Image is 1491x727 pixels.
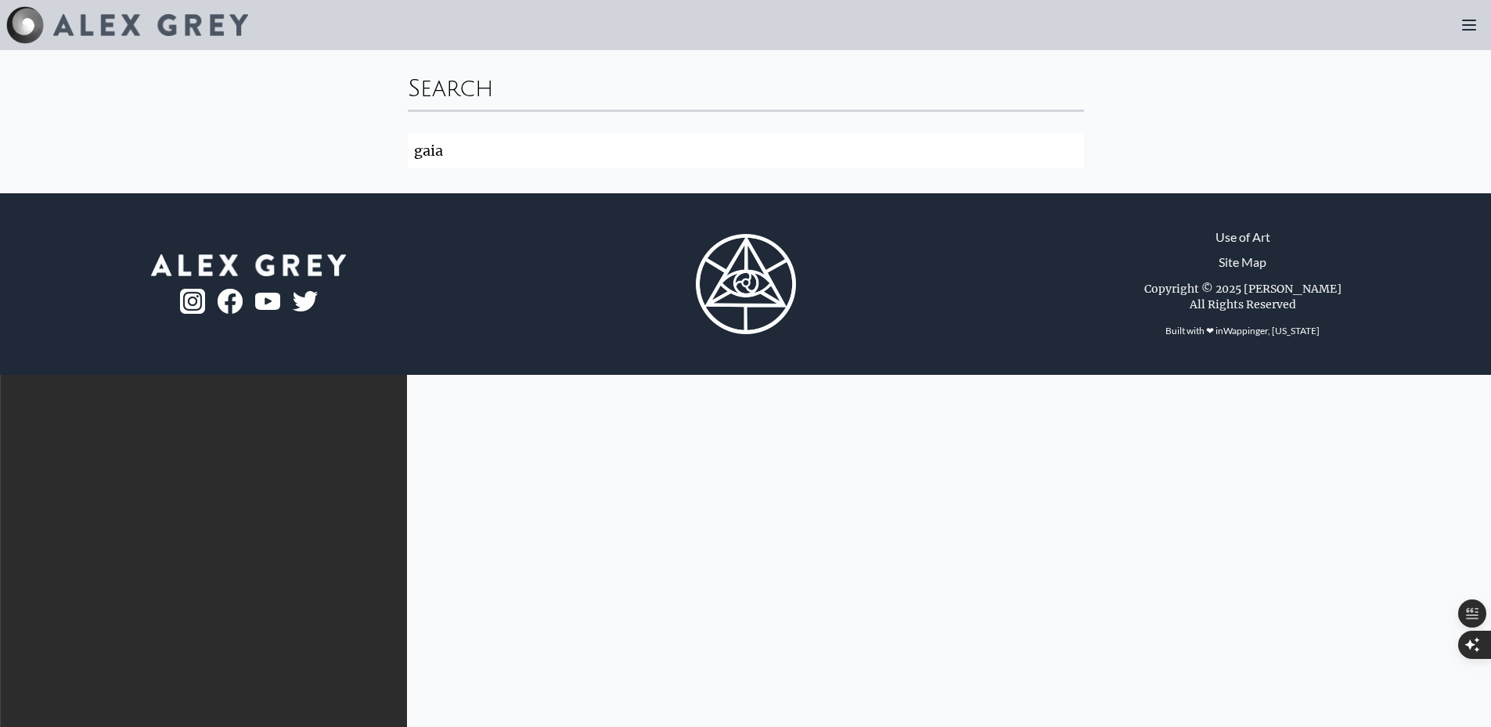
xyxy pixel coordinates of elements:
img: twitter-logo.png [293,291,318,311]
div: Built with ❤ in [1159,319,1326,344]
input: Search... [408,134,1084,168]
a: Wappinger, [US_STATE] [1223,325,1320,337]
div: All Rights Reserved [1190,297,1296,312]
img: youtube-logo.png [255,293,280,311]
a: Site Map [1219,253,1266,272]
img: fb-logo.png [218,289,243,314]
div: Search [408,63,1084,110]
a: Use of Art [1215,228,1270,247]
div: Copyright © 2025 [PERSON_NAME] [1144,281,1342,297]
img: ig-logo.png [180,289,205,314]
